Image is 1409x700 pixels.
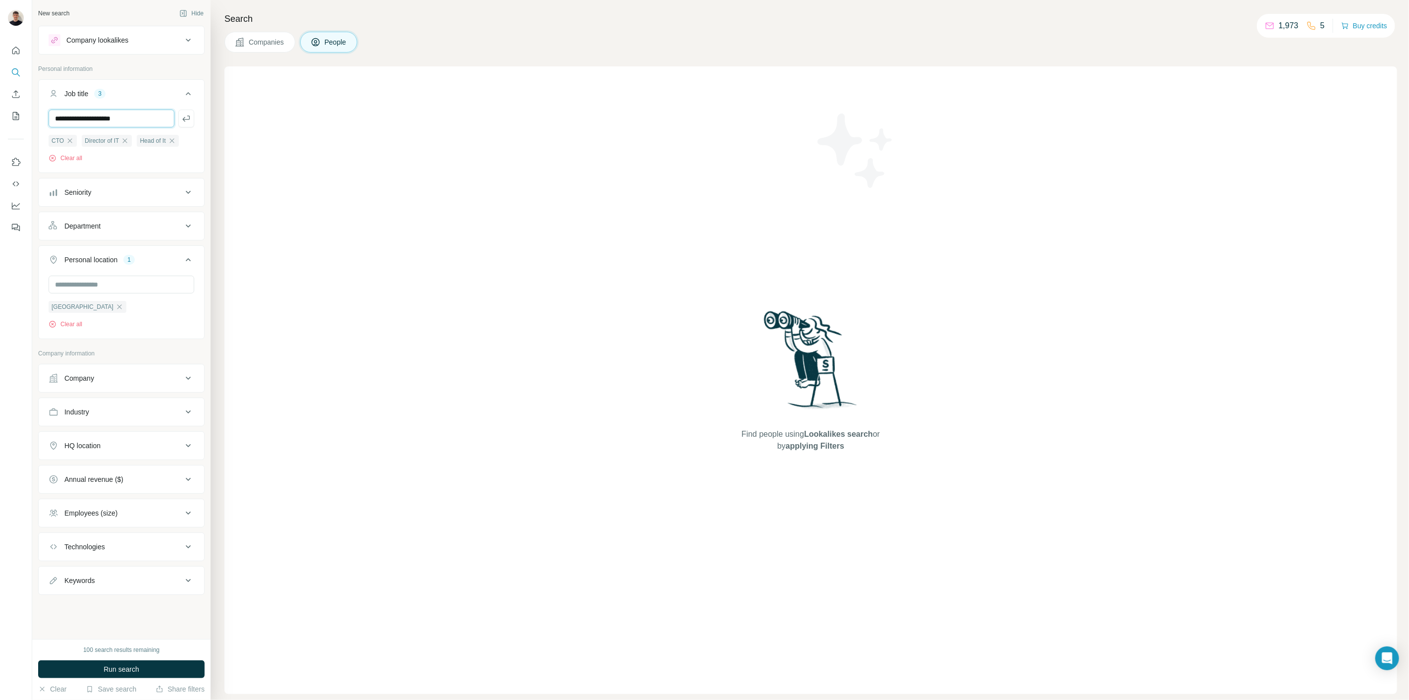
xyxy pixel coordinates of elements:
span: Lookalikes search [804,430,873,438]
span: Head of It [140,136,165,145]
button: Personal location1 [39,248,204,276]
span: Run search [104,664,139,674]
button: Clear [38,684,66,694]
div: Personal location [64,255,117,265]
button: Run search [38,660,205,678]
span: applying Filters [786,442,844,450]
div: Company lookalikes [66,35,128,45]
p: Personal information [38,64,205,73]
button: Keywords [39,569,204,592]
p: 5 [1320,20,1325,32]
button: HQ location [39,434,204,458]
button: Dashboard [8,197,24,215]
span: [GEOGRAPHIC_DATA] [52,302,113,311]
button: Hide [172,6,211,21]
button: Use Surfe API [8,175,24,193]
div: Industry [64,407,89,417]
span: Find people using or by [731,428,890,452]
button: Save search [86,684,136,694]
div: Annual revenue ($) [64,474,123,484]
button: Share filters [156,684,205,694]
div: Open Intercom Messenger [1375,646,1399,670]
span: CTO [52,136,64,145]
div: Employees (size) [64,508,117,518]
img: Surfe Illustration - Woman searching with binoculars [759,308,863,419]
div: Company [64,373,94,383]
div: 100 search results remaining [83,645,160,654]
span: People [325,37,347,47]
h4: Search [224,12,1397,26]
button: Quick start [8,42,24,59]
button: Annual revenue ($) [39,467,204,491]
div: 3 [94,89,106,98]
p: Company information [38,349,205,358]
button: Company [39,366,204,390]
button: Clear all [49,154,82,163]
div: New search [38,9,69,18]
span: Companies [249,37,285,47]
div: Keywords [64,576,95,585]
button: Department [39,214,204,238]
span: Director of IT [85,136,119,145]
button: Feedback [8,219,24,236]
div: Seniority [64,187,91,197]
button: Industry [39,400,204,424]
div: Job title [64,89,88,99]
button: My lists [8,107,24,125]
div: HQ location [64,441,101,451]
p: 1,973 [1279,20,1299,32]
button: Use Surfe on LinkedIn [8,153,24,171]
div: Department [64,221,101,231]
img: Surfe Illustration - Stars [811,106,900,195]
button: Clear all [49,320,82,329]
button: Enrich CSV [8,85,24,103]
button: Job title3 [39,82,204,110]
button: Seniority [39,180,204,204]
button: Company lookalikes [39,28,204,52]
div: Technologies [64,542,105,552]
button: Buy credits [1341,19,1387,33]
button: Search [8,63,24,81]
img: Avatar [8,10,24,26]
div: 1 [123,255,135,264]
button: Technologies [39,535,204,559]
button: Employees (size) [39,501,204,525]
